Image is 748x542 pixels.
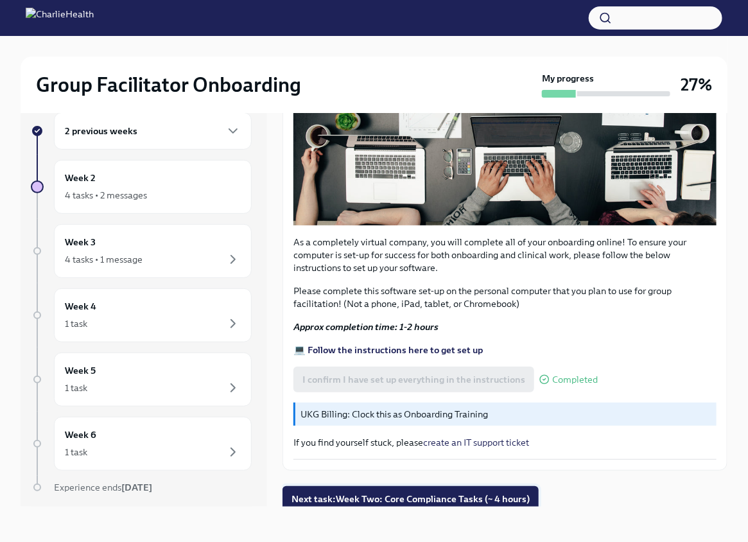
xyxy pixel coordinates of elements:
span: Next task : Week Two: Core Compliance Tasks (~ 4 hours) [291,493,530,505]
p: If you find yourself stuck, please [293,436,717,449]
a: Week 61 task [31,417,252,471]
div: 4 tasks • 1 message [65,253,143,266]
strong: My progress [542,72,594,85]
a: create an IT support ticket [423,437,529,448]
div: 1 task [65,446,87,459]
div: 2 previous weeks [54,112,252,150]
div: 1 task [65,381,87,394]
p: Please complete this software set-up on the personal computer that you plan to use for group faci... [293,284,717,310]
h3: 27% [681,73,712,96]
a: Week 24 tasks • 2 messages [31,160,252,214]
h6: Week 6 [65,428,96,442]
a: 💻 Follow the instructions here to get set up [293,344,483,356]
h2: Group Facilitator Onboarding [36,72,301,98]
a: Week 51 task [31,353,252,406]
a: Week 41 task [31,288,252,342]
h6: Week 2 [65,171,96,185]
span: Completed [552,375,598,385]
h6: Week 3 [65,235,96,249]
a: Week 34 tasks • 1 message [31,224,252,278]
h6: Week 5 [65,363,96,378]
h6: 2 previous weeks [65,124,137,138]
p: UKG Billing: Clock this as Onboarding Training [300,408,711,421]
strong: Approx completion time: 1-2 hours [293,321,439,333]
strong: [DATE] [121,482,152,493]
p: As a completely virtual company, you will complete all of your onboarding online! To ensure your ... [293,236,717,274]
button: Next task:Week Two: Core Compliance Tasks (~ 4 hours) [283,486,539,512]
img: CharlieHealth [26,8,94,28]
span: Experience ends [54,482,152,493]
div: 1 task [65,317,87,330]
h6: Week 4 [65,299,96,313]
div: 4 tasks • 2 messages [65,189,147,202]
